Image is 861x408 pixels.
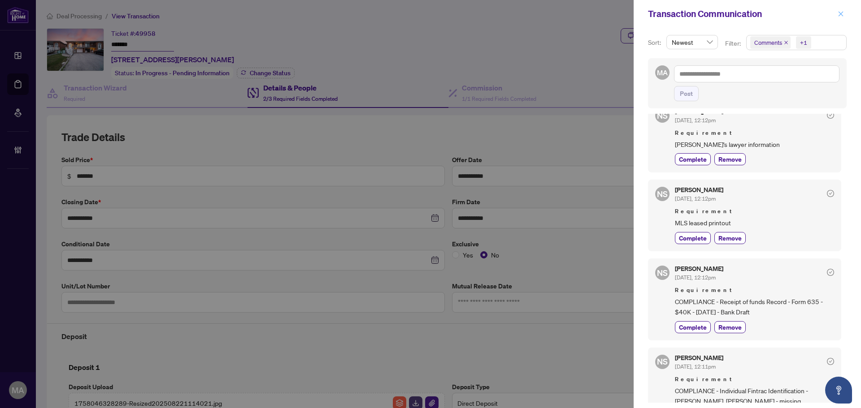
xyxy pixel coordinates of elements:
h5: [PERSON_NAME] [675,187,723,193]
span: MLS leased printout [675,218,834,228]
span: Complete [679,233,707,243]
span: Requirement [675,286,834,295]
span: check-circle [827,112,834,119]
span: Remove [718,233,742,243]
span: NS [657,266,668,279]
button: Remove [714,321,746,333]
span: Comments [750,36,791,49]
button: Open asap [825,377,852,404]
span: COMPLIANCE - Receipt of funds Record - Form 635 - $40K - [DATE] - Bank Draft [675,296,834,318]
span: close [838,11,844,17]
span: [DATE], 12:11pm [675,363,716,370]
span: Comments [754,38,782,47]
span: [DATE], 12:12pm [675,117,716,124]
button: Complete [675,232,711,244]
div: Transaction Communication [648,7,835,21]
span: Requirement [675,375,834,384]
button: Complete [675,153,711,165]
button: Post [674,86,699,101]
button: Remove [714,232,746,244]
span: [DATE], 12:12pm [675,274,716,281]
span: Newest [672,35,713,49]
span: Requirement [675,129,834,137]
span: Requirement [675,207,834,216]
span: NS [657,355,668,368]
span: [DATE], 12:12pm [675,195,716,202]
span: close [784,40,788,45]
span: Complete [679,155,707,164]
span: [PERSON_NAME]'s lawyer information [675,139,834,150]
span: COMPLIANCE - Individual Fintrac Identification - [PERSON_NAME], [PERSON_NAME] - missing. [675,386,834,407]
span: MA [657,67,668,78]
p: Sort: [648,38,663,47]
button: Remove [714,153,746,165]
span: NS [657,188,668,200]
span: check-circle [827,358,834,365]
p: Filter: [725,39,742,48]
span: Remove [718,155,742,164]
h5: [PERSON_NAME] [675,266,723,272]
h5: [PERSON_NAME] [675,355,723,361]
span: NS [657,109,668,122]
button: Complete [675,321,711,333]
div: +1 [800,38,807,47]
span: Complete [679,322,707,332]
span: Remove [718,322,742,332]
span: check-circle [827,269,834,276]
span: check-circle [827,190,834,197]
